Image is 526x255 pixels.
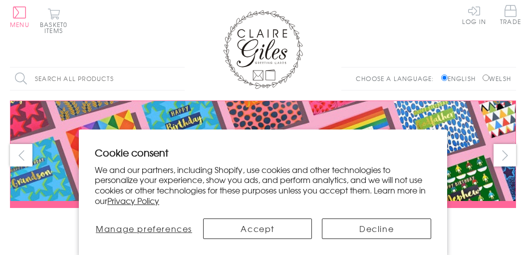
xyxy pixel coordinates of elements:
[483,74,489,81] input: Welsh
[10,6,29,27] button: Menu
[95,218,193,239] button: Manage preferences
[223,10,303,89] img: Claire Giles Greetings Cards
[10,67,185,90] input: Search all products
[441,74,481,83] label: English
[500,5,521,24] span: Trade
[175,67,185,90] input: Search
[95,164,431,206] p: We and our partners, including Shopify, use cookies and other technologies to personalize your ex...
[40,8,67,33] button: Basket0 items
[483,74,511,83] label: Welsh
[462,5,486,24] a: Log In
[10,144,32,166] button: prev
[95,145,431,159] h2: Cookie consent
[107,194,159,206] a: Privacy Policy
[356,74,439,83] p: Choose a language:
[96,222,192,234] span: Manage preferences
[44,20,67,35] span: 0 items
[203,218,312,239] button: Accept
[494,144,516,166] button: next
[322,218,431,239] button: Decline
[500,5,521,26] a: Trade
[441,74,448,81] input: English
[10,20,29,29] span: Menu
